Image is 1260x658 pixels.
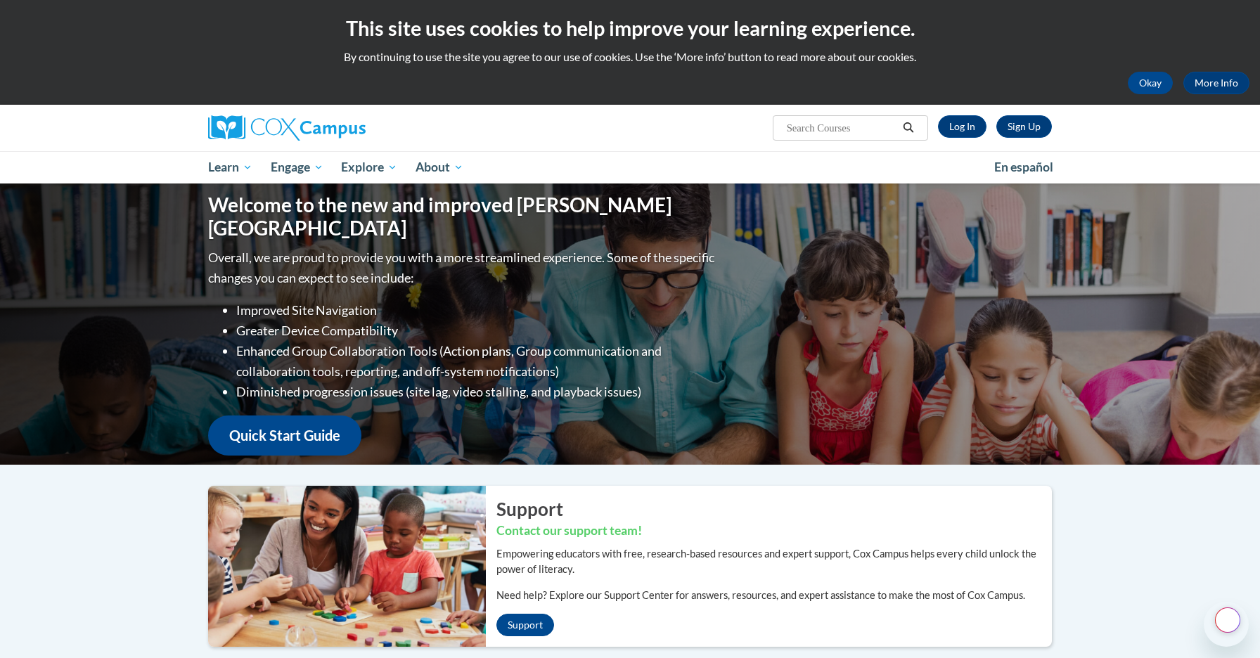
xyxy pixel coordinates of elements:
[496,546,1052,577] p: Empowering educators with free, research-based resources and expert support, Cox Campus helps eve...
[1183,72,1249,94] a: More Info
[1204,602,1249,647] iframe: Button to launch messaging window
[262,151,333,183] a: Engage
[785,120,898,136] input: Search Courses
[236,321,718,341] li: Greater Device Compatibility
[208,247,718,288] p: Overall, we are proud to provide you with a more streamlined experience. Some of the specific cha...
[236,382,718,402] li: Diminished progression issues (site lag, video stalling, and playback issues)
[11,49,1249,65] p: By continuing to use the site you agree to our use of cookies. Use the ‘More info’ button to read...
[898,120,919,136] button: Search
[208,193,718,240] h1: Welcome to the new and improved [PERSON_NAME][GEOGRAPHIC_DATA]
[198,486,486,646] img: ...
[496,522,1052,540] h3: Contact our support team!
[208,159,252,176] span: Learn
[236,300,718,321] li: Improved Site Navigation
[11,14,1249,42] h2: This site uses cookies to help improve your learning experience.
[208,115,366,141] img: Cox Campus
[208,415,361,456] a: Quick Start Guide
[406,151,472,183] a: About
[996,115,1052,138] a: Register
[199,151,262,183] a: Learn
[496,614,554,636] a: Support
[236,341,718,382] li: Enhanced Group Collaboration Tools (Action plans, Group communication and collaboration tools, re...
[341,159,397,176] span: Explore
[187,151,1073,183] div: Main menu
[416,159,463,176] span: About
[496,496,1052,522] h2: Support
[496,588,1052,603] p: Need help? Explore our Support Center for answers, resources, and expert assistance to make the m...
[332,151,406,183] a: Explore
[985,153,1062,182] a: En español
[208,115,475,141] a: Cox Campus
[938,115,986,138] a: Log In
[271,159,323,176] span: Engage
[1128,72,1173,94] button: Okay
[994,160,1053,174] span: En español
